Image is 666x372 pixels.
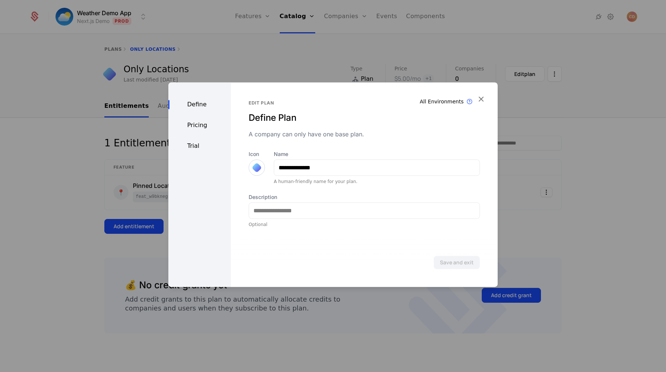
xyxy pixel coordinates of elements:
div: Pricing [168,121,231,130]
label: Icon [249,150,265,158]
div: Trial [168,142,231,150]
div: Define Plan [249,112,480,124]
button: Save and exit [434,256,480,269]
label: Name [274,150,480,158]
div: Optional [249,222,480,227]
div: A company can only have one base plan. [249,130,480,139]
div: Edit plan [249,100,480,106]
label: Description [249,193,480,201]
div: Define [168,100,231,109]
div: A human-friendly name for your plan. [274,179,480,185]
div: All Environments [420,98,464,105]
